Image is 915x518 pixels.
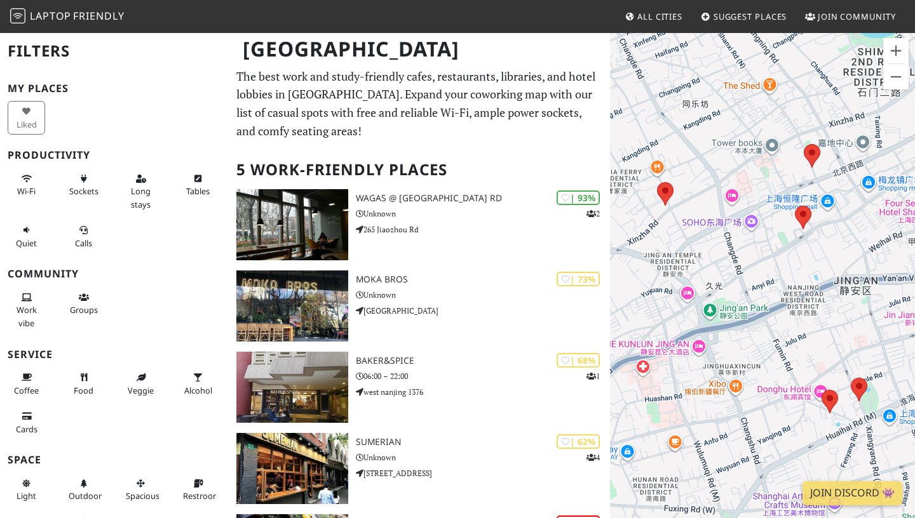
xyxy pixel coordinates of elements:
[557,190,600,205] div: | 93%
[8,149,221,161] h3: Productivity
[803,481,902,505] a: Join Discord 👾
[356,305,610,317] p: [GEOGRAPHIC_DATA]
[236,270,348,342] img: Moka Bros
[356,208,610,220] p: Unknown
[14,385,39,396] span: Coffee
[179,168,217,202] button: Tables
[122,473,159,507] button: Spacious
[17,304,37,328] span: People working
[8,220,45,253] button: Quiet
[236,352,348,423] img: BAKER&SPICE
[586,208,600,220] p: 2
[69,490,102,501] span: Outdoor area
[65,473,102,507] button: Outdoor
[236,433,348,504] img: SUMERIAN
[8,406,45,439] button: Cards
[65,220,102,253] button: Calls
[70,304,98,315] span: Group tables
[75,237,92,249] span: Video/audio calls
[65,367,102,401] button: Food
[696,5,792,28] a: Suggest Places
[714,11,787,22] span: Suggest Places
[8,268,221,280] h3: Community
[356,437,610,448] h3: SUMERIAN
[356,289,610,301] p: Unknown
[8,473,45,507] button: Light
[16,237,37,249] span: Quiet
[557,353,600,368] div: | 68%
[17,490,36,501] span: Natural light
[229,352,610,423] a: BAKER&SPICE | 68% 1 BAKER&SPICE 06:00 – 22:00 west nanjing 1376
[557,434,600,449] div: | 62%
[883,64,909,90] button: Zoom out
[620,5,688,28] a: All Cities
[126,490,159,501] span: Spacious
[236,150,602,189] h2: 5 Work-Friendly Places
[233,32,607,67] h1: [GEOGRAPHIC_DATA]
[236,189,348,260] img: Wagas @ Jiaozhou Rd
[179,367,217,401] button: Alcohol
[8,349,221,361] h3: Service
[183,490,220,501] span: Restroom
[16,423,37,435] span: Credit cards
[8,32,221,70] h2: Filters
[8,83,221,95] h3: My Places
[74,385,93,396] span: Food
[30,9,71,23] span: Laptop
[356,274,610,285] h3: Moka Bros
[356,223,610,236] p: 265 Jiaozhou Rd
[586,451,600,463] p: 4
[586,370,600,382] p: 1
[356,386,610,398] p: west nanjing 1376
[73,9,124,23] span: Friendly
[122,367,159,401] button: Veggie
[65,168,102,202] button: Sockets
[883,38,909,63] button: Zoom in
[128,385,154,396] span: Veggie
[229,270,610,342] a: Moka Bros | 73% Moka Bros Unknown [GEOGRAPHIC_DATA]
[10,8,25,23] img: LaptopFriendly
[69,185,98,197] span: Power sockets
[179,473,217,507] button: Restroom
[637,11,682,22] span: All Cities
[186,185,210,197] span: Work-friendly tables
[557,272,600,286] div: | 73%
[8,367,45,401] button: Coffee
[356,370,610,382] p: 06:00 – 22:00
[8,454,221,466] h3: Space
[17,185,36,197] span: Stable Wi-Fi
[65,287,102,321] button: Groups
[8,287,45,333] button: Work vibe
[229,189,610,260] a: Wagas @ Jiaozhou Rd | 93% 2 Wagas @ [GEOGRAPHIC_DATA] Rd Unknown 265 Jiaozhou Rd
[10,6,125,28] a: LaptopFriendly LaptopFriendly
[131,185,151,209] span: Long stays
[356,451,610,463] p: Unknown
[236,67,602,140] p: The best work and study-friendly cafes, restaurants, libraries, and hotel lobbies in [GEOGRAPHIC_...
[356,355,610,366] h3: BAKER&SPICE
[229,433,610,504] a: SUMERIAN | 62% 4 SUMERIAN Unknown [STREET_ADDRESS]
[800,5,901,28] a: Join Community
[818,11,896,22] span: Join Community
[8,168,45,202] button: Wi-Fi
[122,168,159,215] button: Long stays
[184,385,212,396] span: Alcohol
[356,467,610,479] p: [STREET_ADDRESS]
[356,193,610,204] h3: Wagas @ [GEOGRAPHIC_DATA] Rd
